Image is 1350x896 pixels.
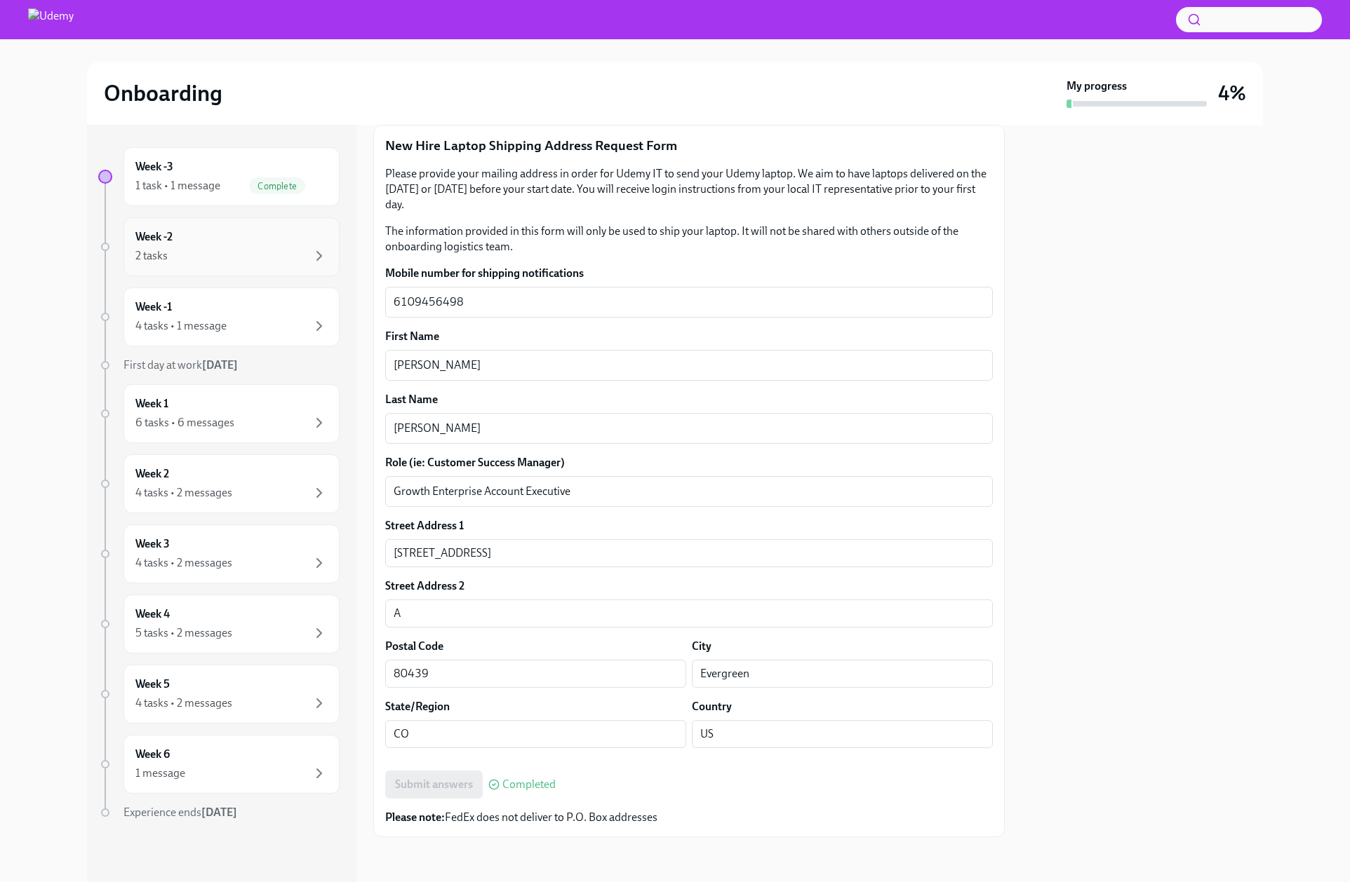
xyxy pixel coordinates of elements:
span: Complete [249,181,305,191]
h6: Week -2 [135,229,173,245]
a: Week 24 tasks • 2 messages [98,454,340,513]
label: Street Address 1 [385,518,464,534]
div: 1 message [135,766,185,781]
a: Week -31 task • 1 messageComplete [98,147,340,206]
h3: 4% [1218,81,1246,106]
span: Experience ends [123,806,237,819]
textarea: Growth Enterprise Account Executive [394,483,984,500]
label: Postal Code [385,639,443,654]
h6: Week -1 [135,299,172,315]
strong: [DATE] [201,806,237,819]
a: Week 34 tasks • 2 messages [98,524,340,583]
div: 4 tasks • 1 message [135,318,227,334]
div: 2 tasks [135,248,168,264]
strong: Please note: [385,810,445,824]
a: Week 61 message [98,735,340,794]
label: City [692,639,711,654]
p: The information provided in this form will only be used to ship your laptop. It will not be share... [385,224,993,254]
a: First day at work[DATE] [98,358,340,373]
div: 1 task • 1 message [135,178,220,194]
h6: Week 2 [135,466,169,482]
h6: Week 6 [135,747,170,762]
textarea: [PERSON_NAME] [394,357,984,374]
label: Role (ie: Customer Success Manager) [385,455,993,470]
label: Country [692,699,732,714]
textarea: 6109456498 [394,294,984,311]
h6: Week 5 [135,677,170,692]
div: 5 tasks • 2 messages [135,625,232,641]
h2: Onboarding [104,79,222,107]
label: State/Region [385,699,450,714]
p: Please provide your mailing address in order for Udemy IT to send your Udemy laptop. We aim to ha... [385,166,993,212]
div: 4 tasks • 2 messages [135,555,232,571]
div: 6 tasks • 6 messages [135,415,234,430]
h6: Week -3 [135,159,173,175]
p: New Hire Laptop Shipping Address Request Form [385,137,993,155]
textarea: [PERSON_NAME] [394,420,984,437]
p: FedEx does not deliver to P.O. Box addresses [385,810,993,825]
a: Week 16 tasks • 6 messages [98,384,340,443]
a: Week -14 tasks • 1 message [98,287,340,346]
a: Week 45 tasks • 2 messages [98,595,340,653]
h6: Week 3 [135,536,170,552]
span: Completed [502,779,556,790]
div: 4 tasks • 2 messages [135,485,232,501]
label: Street Address 2 [385,578,465,594]
span: First day at work [123,358,238,372]
h6: Week 1 [135,396,168,412]
img: Udemy [28,8,74,31]
div: 4 tasks • 2 messages [135,695,232,711]
h6: Week 4 [135,606,170,622]
label: Mobile number for shipping notifications [385,266,993,281]
label: Last Name [385,392,993,407]
a: Week -22 tasks [98,217,340,276]
strong: My progress [1067,79,1127,94]
strong: [DATE] [202,358,238,372]
label: First Name [385,329,993,344]
a: Week 54 tasks • 2 messages [98,665,340,724]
